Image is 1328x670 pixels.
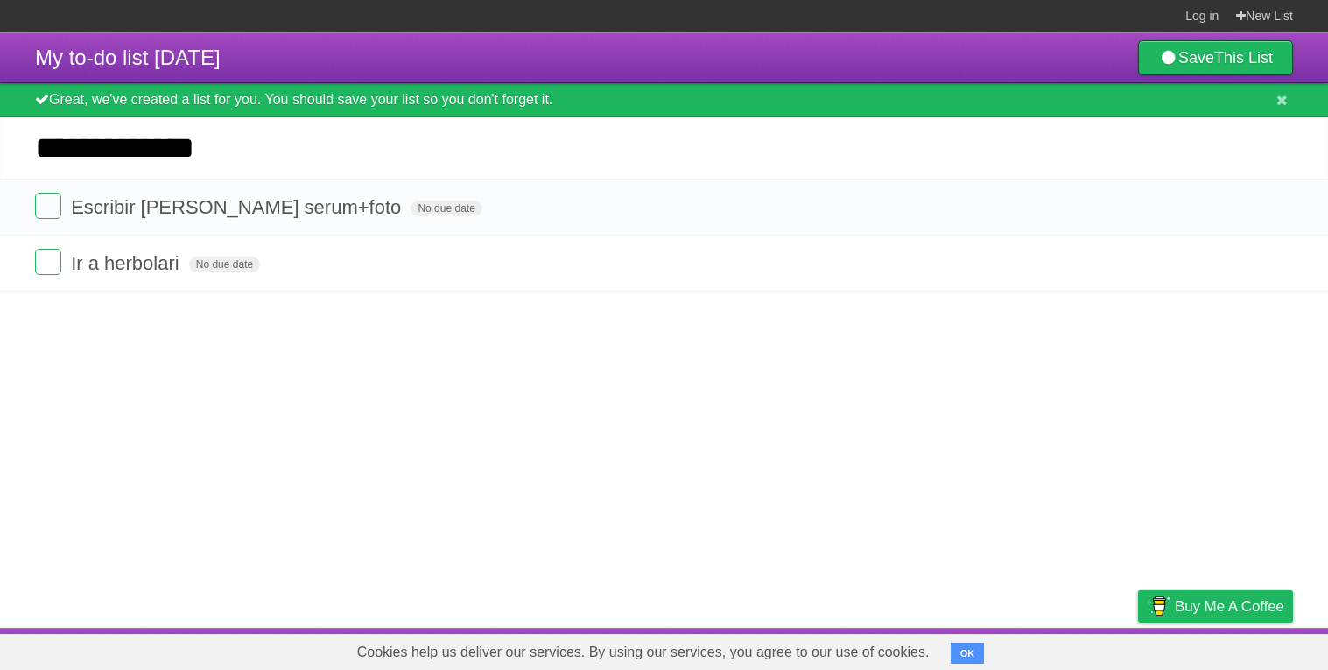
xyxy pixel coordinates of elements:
a: Buy me a coffee [1138,590,1293,623]
a: Terms [1056,632,1094,666]
a: Suggest a feature [1183,632,1293,666]
label: Done [35,193,61,219]
span: Cookies help us deliver our services. By using our services, you agree to our use of cookies. [340,635,947,670]
span: Buy me a coffee [1175,591,1284,622]
a: Developers [963,632,1034,666]
span: Ir a herbolari [71,252,184,274]
span: No due date [189,257,260,272]
img: Buy me a coffee [1147,591,1170,621]
button: OK [951,643,985,664]
b: This List [1214,49,1273,67]
span: My to-do list [DATE] [35,46,221,69]
span: No due date [411,201,481,216]
a: Privacy [1115,632,1161,666]
label: Done [35,249,61,275]
span: Escribir [PERSON_NAME] serum+foto [71,196,405,218]
a: SaveThis List [1138,40,1293,75]
a: About [905,632,942,666]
